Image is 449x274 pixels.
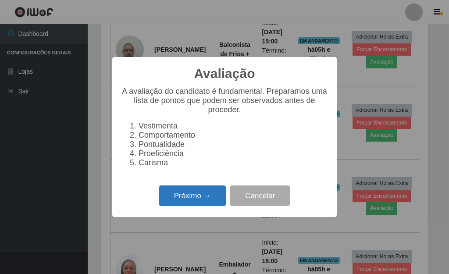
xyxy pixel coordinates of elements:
button: Próximo → [159,185,226,206]
button: Cancelar [230,185,290,206]
h2: Avaliação [194,66,255,82]
li: Proeficiência [139,149,328,158]
li: Carisma [139,158,328,167]
p: A avaliação do candidato é fundamental. Preparamos uma lista de pontos que podem ser observados a... [121,87,328,114]
li: Comportamento [139,131,328,140]
li: Pontualidade [139,140,328,149]
li: Vestimenta [139,121,328,131]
